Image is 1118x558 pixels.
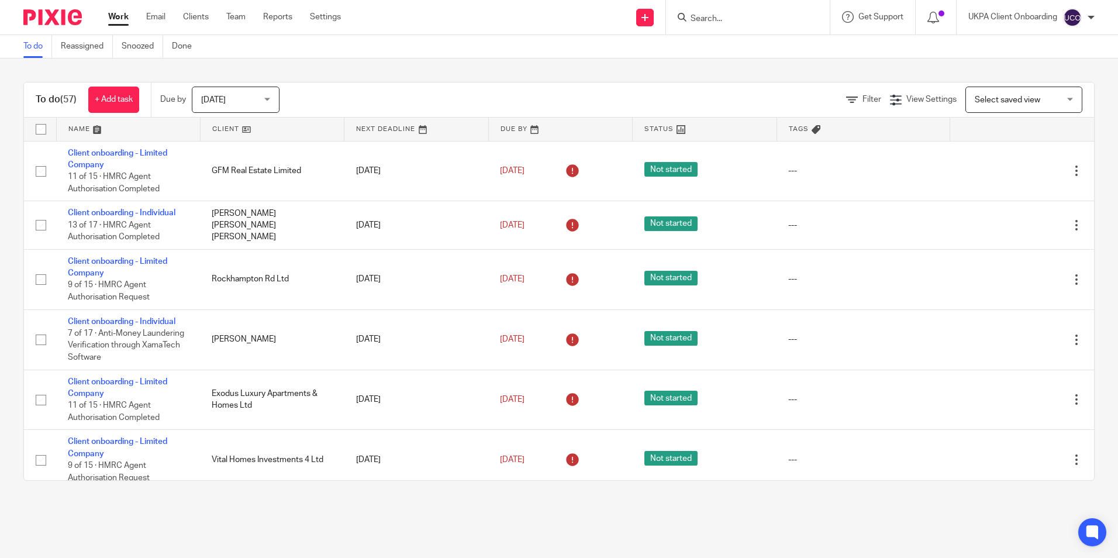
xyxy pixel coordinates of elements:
td: [PERSON_NAME] [PERSON_NAME] [PERSON_NAME] [200,201,344,249]
span: [DATE] [201,96,226,104]
div: --- [788,394,938,405]
a: Done [172,35,201,58]
a: Team [226,11,246,23]
h1: To do [36,94,77,106]
a: Client onboarding - Individual [68,209,175,217]
a: Snoozed [122,35,163,58]
td: [DATE] [344,249,488,309]
a: Reports [263,11,292,23]
span: [DATE] [500,456,525,464]
span: 7 of 17 · Anti-Money Laundering Verification through XamaTech Software [68,329,184,361]
td: [DATE] [344,309,488,370]
span: Filter [862,95,881,104]
a: Clients [183,11,209,23]
a: Client onboarding - Limited Company [68,378,167,398]
td: [DATE] [344,201,488,249]
img: svg%3E [1063,8,1082,27]
p: Due by [160,94,186,105]
img: Pixie [23,9,82,25]
a: Client onboarding - Limited Company [68,149,167,169]
td: [DATE] [344,370,488,430]
div: --- [788,273,938,285]
a: + Add task [88,87,139,113]
span: [DATE] [500,221,525,229]
div: --- [788,165,938,177]
span: [DATE] [500,335,525,343]
span: Not started [644,451,698,466]
a: Client onboarding - Limited Company [68,438,167,457]
span: 9 of 15 · HMRC Agent Authorisation Request [68,281,150,302]
a: Work [108,11,129,23]
span: Not started [644,391,698,405]
p: UKPA Client Onboarding [968,11,1057,23]
span: (57) [60,95,77,104]
span: View Settings [906,95,957,104]
span: Get Support [858,13,903,21]
td: GFM Real Estate Limited [200,141,344,201]
span: 13 of 17 · HMRC Agent Authorisation Completed [68,221,160,242]
td: [PERSON_NAME] [200,309,344,370]
input: Search [689,14,795,25]
span: Tags [789,126,809,132]
span: Not started [644,216,698,231]
td: Exodus Luxury Apartments & Homes Ltd [200,370,344,430]
div: --- [788,454,938,466]
td: [DATE] [344,430,488,490]
td: Rockhampton Rd Ltd [200,249,344,309]
td: Vital Homes Investments 4 Ltd [200,430,344,490]
div: --- [788,219,938,231]
span: Not started [644,331,698,346]
a: Client onboarding - Individual [68,318,175,326]
span: Select saved view [975,96,1040,104]
div: --- [788,333,938,345]
a: To do [23,35,52,58]
span: Not started [644,162,698,177]
a: Client onboarding - Limited Company [68,257,167,277]
td: [DATE] [344,141,488,201]
a: Settings [310,11,341,23]
span: Not started [644,271,698,285]
span: [DATE] [500,395,525,404]
span: 11 of 15 · HMRC Agent Authorisation Completed [68,401,160,422]
a: Email [146,11,165,23]
span: [DATE] [500,167,525,175]
span: 11 of 15 · HMRC Agent Authorisation Completed [68,173,160,193]
a: Reassigned [61,35,113,58]
span: [DATE] [500,275,525,283]
span: 9 of 15 · HMRC Agent Authorisation Request [68,461,150,482]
